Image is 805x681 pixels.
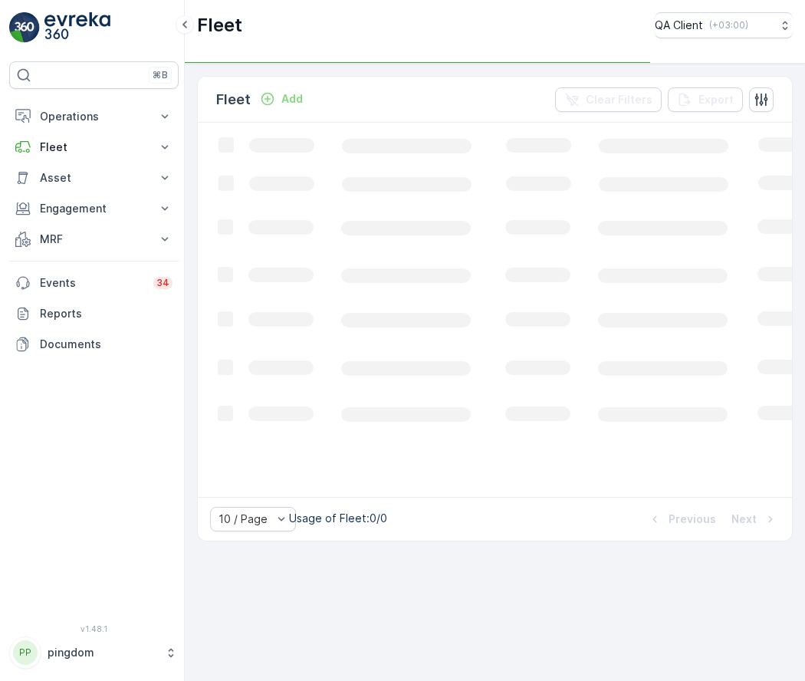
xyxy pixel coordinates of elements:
[9,132,179,163] button: Fleet
[289,511,387,526] p: Usage of Fleet : 0/0
[586,92,652,107] p: Clear Filters
[40,275,144,291] p: Events
[9,163,179,193] button: Asset
[9,193,179,224] button: Engagement
[216,89,251,110] p: Fleet
[730,510,780,528] button: Next
[669,512,716,527] p: Previous
[40,201,148,216] p: Engagement
[40,337,172,352] p: Documents
[13,640,38,665] div: PP
[197,13,242,38] p: Fleet
[9,298,179,329] a: Reports
[9,101,179,132] button: Operations
[40,232,148,247] p: MRF
[731,512,757,527] p: Next
[9,637,179,669] button: PPpingdom
[48,645,157,660] p: pingdom
[555,87,662,112] button: Clear Filters
[655,18,703,33] p: QA Client
[254,90,309,108] button: Add
[40,170,148,186] p: Asset
[40,306,172,321] p: Reports
[9,224,179,255] button: MRF
[281,91,303,107] p: Add
[44,12,110,43] img: logo_light-DOdMpM7g.png
[646,510,718,528] button: Previous
[668,87,743,112] button: Export
[655,12,793,38] button: QA Client(+03:00)
[153,69,168,81] p: ⌘B
[156,277,169,289] p: 34
[709,19,748,31] p: ( +03:00 )
[9,12,40,43] img: logo
[40,140,148,155] p: Fleet
[40,109,148,124] p: Operations
[9,329,179,360] a: Documents
[9,268,179,298] a: Events34
[9,624,179,633] span: v 1.48.1
[698,92,734,107] p: Export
